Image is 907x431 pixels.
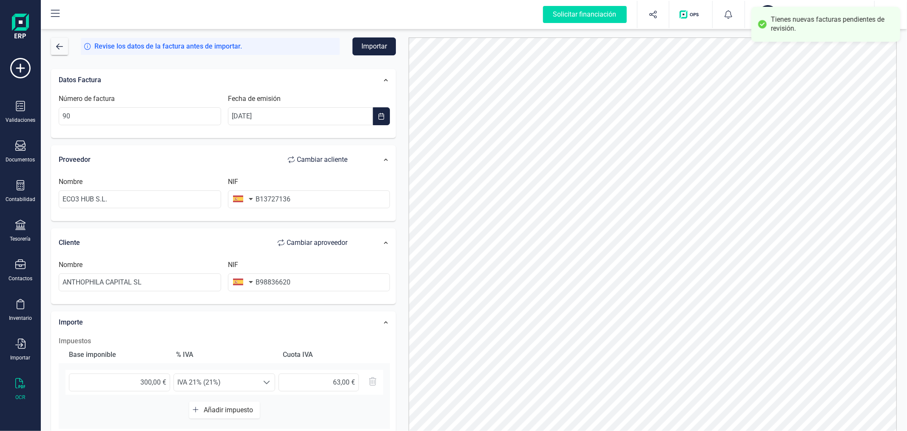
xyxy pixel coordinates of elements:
[543,6,627,23] div: Solicitar financiación
[228,177,238,187] label: NIF
[59,318,83,326] span: Importe
[287,238,347,248] span: Cambiar a proveedor
[533,1,637,28] button: Solicitar financiación
[280,346,384,363] div: Cuota IVA
[59,151,356,168] div: Proveedor
[69,374,170,391] input: 0,00 €
[6,117,35,124] div: Validaciones
[6,196,35,203] div: Contabilidad
[12,14,29,41] img: Logo Finanedi
[65,346,169,363] div: Base imponible
[59,336,390,346] h2: Impuestos
[59,94,115,104] label: Número de factura
[279,374,359,391] input: 0,00 €
[353,37,396,55] button: Importar
[6,156,35,163] div: Documentos
[174,374,259,391] span: IVA 21% (21%)
[9,315,32,322] div: Inventario
[59,177,82,187] label: Nombre
[279,151,356,168] button: Cambiar acliente
[59,234,356,251] div: Cliente
[680,10,702,19] img: Logo de OPS
[189,402,260,419] button: Añadir impuesto
[173,346,276,363] div: % IVA
[755,1,864,28] button: COCONFIANDO SL[PERSON_NAME] WOLTÉS
[11,354,31,361] div: Importar
[674,1,707,28] button: Logo de OPS
[759,5,777,24] div: CO
[9,275,32,282] div: Contactos
[228,94,281,104] label: Fecha de emisión
[228,260,238,270] label: NIF
[269,234,356,251] button: Cambiar aproveedor
[10,236,31,242] div: Tesorería
[94,41,242,52] span: Revise los datos de la factura antes de importar.
[204,406,256,414] span: Añadir impuesto
[54,71,360,89] div: Datos Factura
[297,155,347,165] span: Cambiar a cliente
[771,15,894,33] div: Tienes nuevas facturas pendientes de revisión.
[16,394,26,401] div: OCR
[59,260,82,270] label: Nombre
